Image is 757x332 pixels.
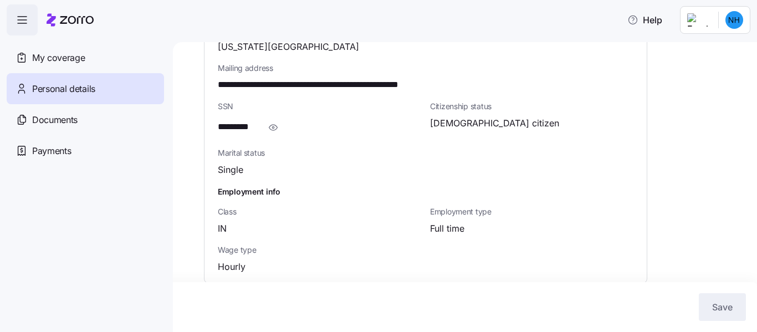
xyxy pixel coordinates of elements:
[218,40,359,54] span: [US_STATE][GEOGRAPHIC_DATA]
[7,73,164,104] a: Personal details
[218,186,633,197] h1: Employment info
[627,13,662,27] span: Help
[430,101,633,112] span: Citizenship status
[687,13,709,27] img: Employer logo
[218,206,421,217] span: Class
[712,300,733,314] span: Save
[430,206,633,217] span: Employment type
[32,113,78,127] span: Documents
[430,116,559,130] span: [DEMOGRAPHIC_DATA] citizen
[218,163,243,177] span: Single
[218,101,421,112] span: SSN
[218,63,633,74] span: Mailing address
[699,293,746,321] button: Save
[7,42,164,73] a: My coverage
[32,82,95,96] span: Personal details
[7,104,164,135] a: Documents
[218,222,227,236] span: IN
[218,147,421,159] span: Marital status
[618,9,671,31] button: Help
[218,260,245,274] span: Hourly
[7,135,164,166] a: Payments
[725,11,743,29] img: ba0425477396cde6fba21af630087b3a
[32,144,71,158] span: Payments
[430,222,464,236] span: Full time
[32,51,85,65] span: My coverage
[218,244,421,256] span: Wage type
